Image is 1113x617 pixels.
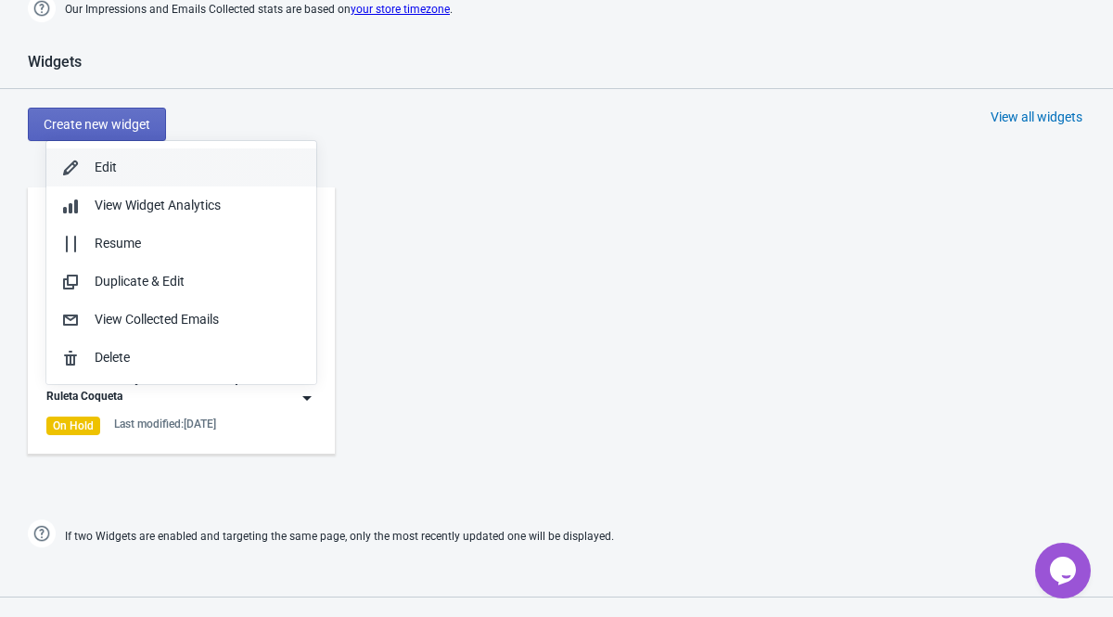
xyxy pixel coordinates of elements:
[351,3,450,16] a: your store timezone
[298,389,316,407] img: dropdown.png
[46,148,316,186] button: Edit
[95,348,301,367] div: Delete
[46,225,316,263] button: Resume
[28,108,166,141] button: Create new widget
[46,339,316,377] button: Delete
[1035,543,1094,598] iframe: chat widget
[46,263,316,301] button: Duplicate & Edit
[95,234,301,253] div: Resume
[95,310,301,329] div: View Collected Emails
[28,520,56,547] img: help.png
[46,389,122,407] div: Ruleta Coqueta
[991,108,1082,126] div: View all widgets
[95,198,221,212] span: View Widget Analytics
[44,117,150,132] span: Create new widget
[95,272,301,291] div: Duplicate & Edit
[65,521,614,552] span: If two Widgets are enabled and targeting the same page, only the most recently updated one will b...
[114,417,216,431] div: Last modified: [DATE]
[46,301,316,339] button: View Collected Emails
[95,158,301,177] div: Edit
[46,417,100,435] div: On Hold
[46,186,316,225] button: View Widget Analytics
